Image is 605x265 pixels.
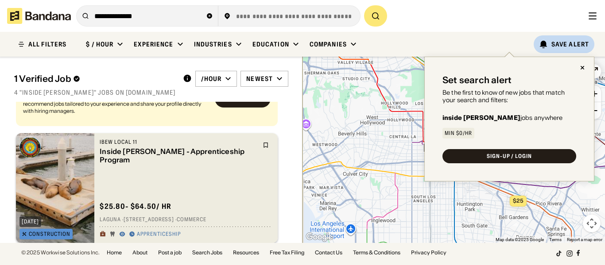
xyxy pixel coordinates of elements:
[100,216,272,223] div: Laguna · [STREET_ADDRESS] · Commerce
[28,41,66,47] div: ALL FILTERS
[14,88,288,96] div: 4 "Inside [PERSON_NAME]" jobs on [DOMAIN_NAME]
[22,219,39,224] div: [DATE]
[137,231,180,238] div: Apprenticeship
[29,231,70,237] div: Construction
[194,40,232,48] div: Industries
[132,250,147,255] a: About
[134,40,173,48] div: Experience
[583,215,601,232] button: Map camera controls
[512,197,523,204] span: $25
[23,94,208,115] div: Tired of sending out endless job applications? Bandana Match Team will recommend jobs tailored to...
[252,40,289,48] div: Education
[411,250,446,255] a: Privacy Policy
[7,8,71,24] img: Bandana logotype
[246,75,273,83] div: Newest
[305,231,334,243] a: Open this area in Google Maps (opens a new window)
[442,115,563,121] div: jobs anywhere
[86,40,113,48] div: $ / hour
[14,73,176,84] div: 1 Verified Job
[14,102,288,243] div: grid
[192,250,222,255] a: Search Jobs
[305,231,334,243] img: Google
[310,40,347,48] div: Companies
[100,138,257,146] div: IBEW Local 11
[567,237,602,242] a: Report a map error
[158,250,182,255] a: Post a job
[487,154,532,159] div: SIGN-UP / LOGIN
[496,237,544,242] span: Map data ©2025 Google
[445,131,472,136] div: Min $0/hr
[551,40,589,48] div: Save Alert
[270,250,304,255] a: Free Tax Filing
[107,250,122,255] a: Home
[315,250,342,255] a: Contact Us
[201,75,222,83] div: /hour
[353,250,400,255] a: Terms & Conditions
[442,114,520,122] b: inside [PERSON_NAME]
[21,250,100,255] div: © 2025 Workwise Solutions Inc.
[100,147,257,164] div: Inside [PERSON_NAME] - Apprenticeship Program
[233,250,259,255] a: Resources
[442,75,512,85] div: Set search alert
[442,89,576,104] div: Be the first to know of new jobs that match your search and filters:
[549,237,562,242] a: Terms (opens in new tab)
[100,202,171,211] div: $ 25.80 - $64.50 / hr
[19,137,41,158] img: IBEW Local 11 logo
